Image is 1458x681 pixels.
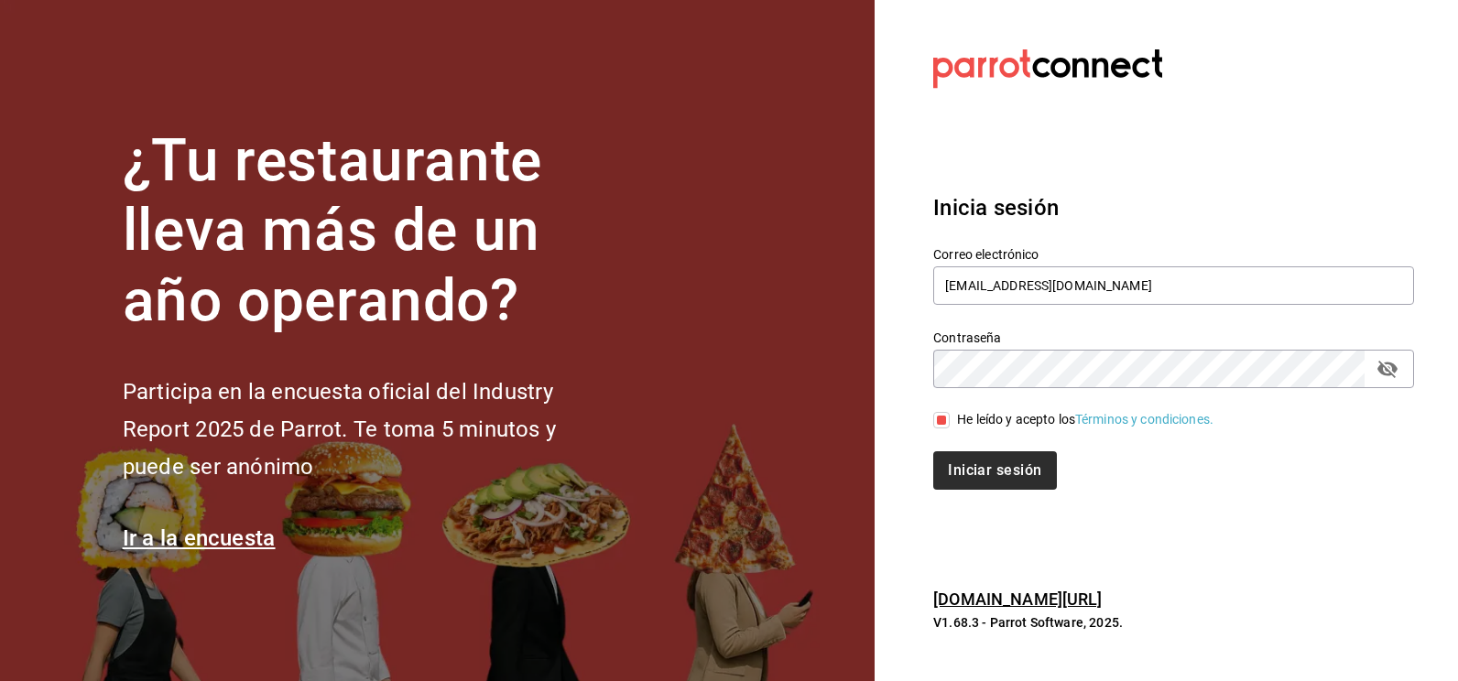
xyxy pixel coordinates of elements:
p: V1.68.3 - Parrot Software, 2025. [933,613,1414,632]
div: He leído y acepto los [957,410,1213,429]
input: Ingresa tu correo electrónico [933,266,1414,305]
a: [DOMAIN_NAME][URL] [933,589,1102,609]
h3: Inicia sesión [933,191,1414,224]
h2: Participa en la encuesta oficial del Industry Report 2025 de Parrot. Te toma 5 minutos y puede se... [123,373,617,485]
a: Términos y condiciones. [1075,412,1213,427]
button: Iniciar sesión [933,451,1056,490]
label: Correo electrónico [933,247,1414,260]
button: passwordField [1372,353,1403,384]
h1: ¿Tu restaurante lleva más de un año operando? [123,126,617,337]
label: Contraseña [933,330,1414,343]
a: Ir a la encuesta [123,525,276,551]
